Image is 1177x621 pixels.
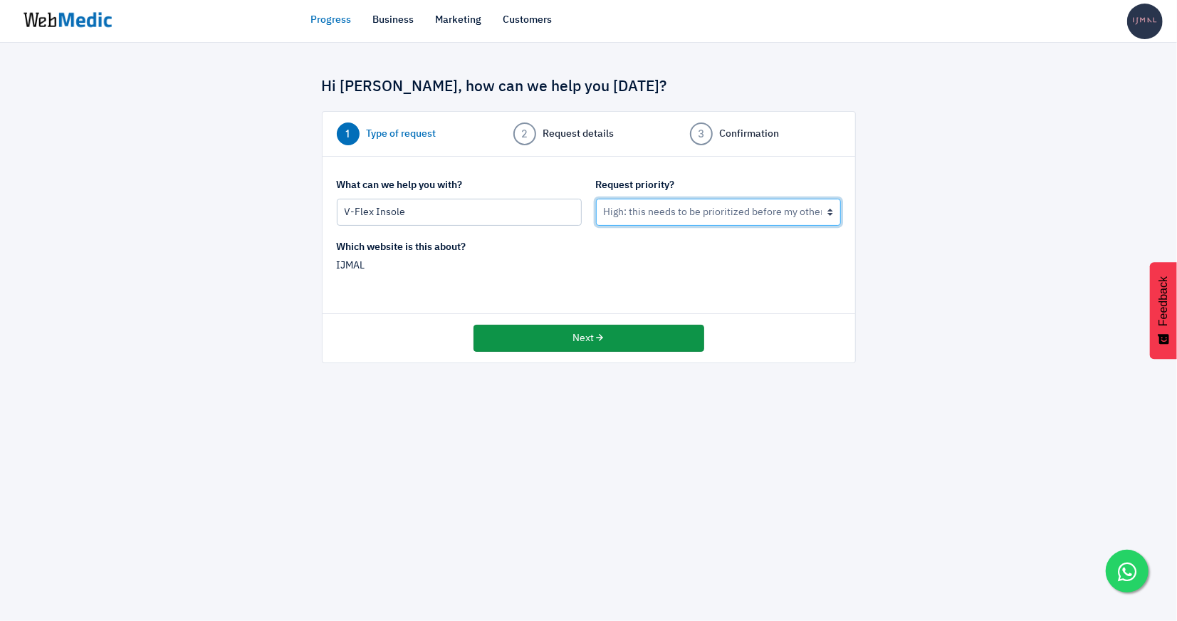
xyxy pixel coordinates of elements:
[503,13,553,28] a: Customers
[373,13,414,28] a: Business
[337,122,360,145] span: 1
[322,78,856,97] h4: Hi [PERSON_NAME], how can we help you [DATE]?
[436,13,482,28] a: Marketing
[311,13,352,28] a: Progress
[513,122,536,145] span: 2
[690,122,713,145] span: 3
[596,180,675,190] strong: Request priority?
[367,127,436,142] span: Type of request
[337,180,463,190] strong: What can we help you with?
[690,122,841,145] a: 3 Confirmation
[1157,276,1170,326] span: Feedback
[337,242,466,252] strong: Which website is this about?
[337,122,488,145] a: 1 Type of request
[543,127,614,142] span: Request details
[1150,262,1177,359] button: Feedback - Show survey
[513,122,664,145] a: 2 Request details
[337,259,582,273] p: IJMAL
[720,127,780,142] span: Confirmation
[474,325,704,352] button: Next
